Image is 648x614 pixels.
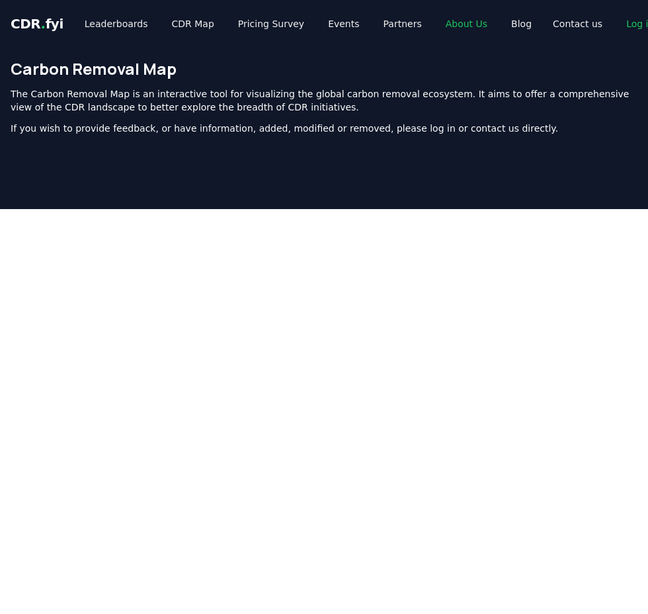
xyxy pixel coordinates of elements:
[11,58,637,79] h1: Carbon Removal Map
[74,12,159,36] a: Leaderboards
[11,16,63,32] span: CDR fyi
[41,16,46,32] span: .
[542,12,613,36] a: Contact us
[435,12,498,36] a: About Us
[11,87,637,114] p: The Carbon Removal Map is an interactive tool for visualizing the global carbon removal ecosystem...
[11,122,637,135] p: If you wish to provide feedback, or have information, added, modified or removed, please log in o...
[501,12,542,36] a: Blog
[227,12,315,36] a: Pricing Survey
[373,12,432,36] a: Partners
[11,15,63,33] a: CDR.fyi
[161,12,225,36] a: CDR Map
[74,12,542,36] nav: Main
[317,12,370,36] a: Events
